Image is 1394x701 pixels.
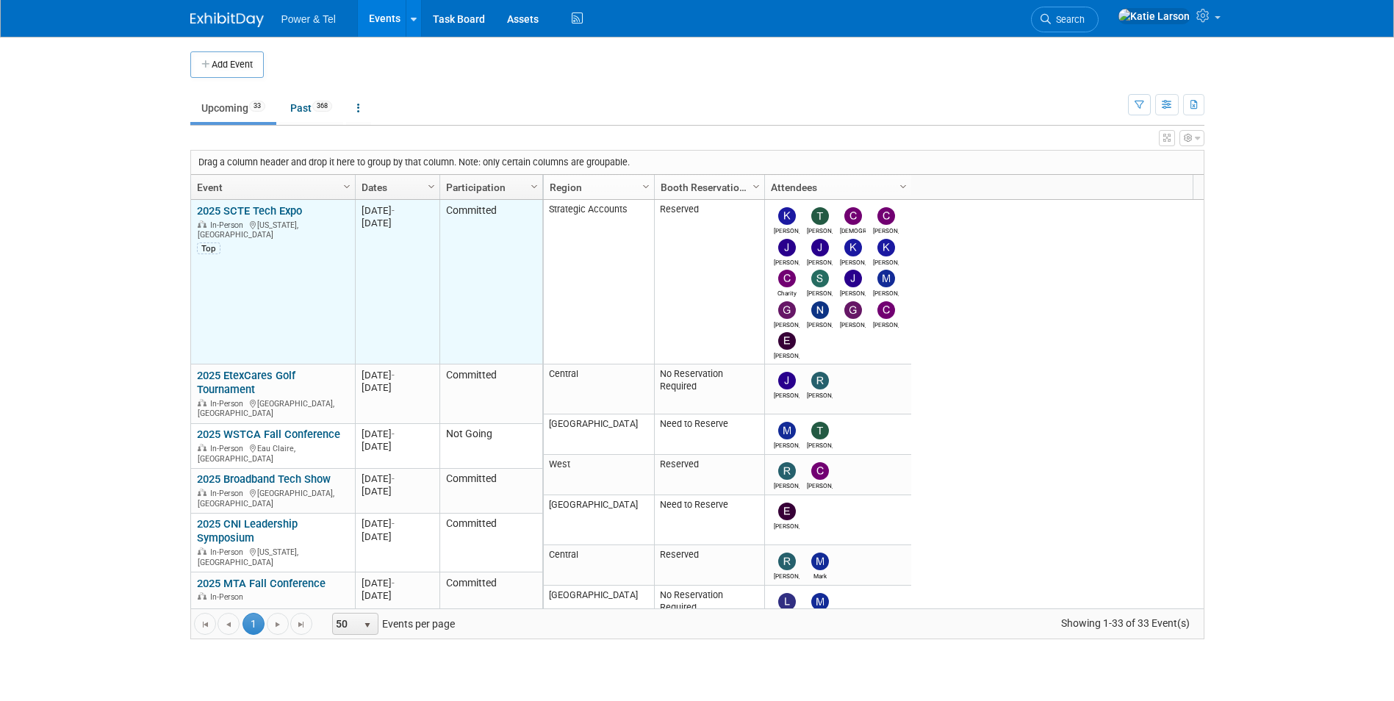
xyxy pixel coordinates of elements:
img: Michael Mackeben [811,593,829,611]
div: [DATE] [362,217,433,229]
a: 2025 SCTE Tech Expo [197,204,302,218]
span: Showing 1-33 of 33 Event(s) [1047,613,1203,633]
div: [GEOGRAPHIC_DATA], [GEOGRAPHIC_DATA] [197,397,348,419]
span: - [392,428,395,439]
img: Robin Mayne [778,462,796,480]
span: - [392,518,395,529]
div: [DATE] [362,589,433,602]
img: In-Person Event [198,489,206,496]
div: [DATE] [362,472,433,485]
img: Robert Zuzek [811,372,829,389]
a: Upcoming33 [190,94,276,122]
a: Event [197,175,345,200]
span: Go to the next page [272,619,284,630]
span: select [362,619,373,631]
td: Committed [439,364,542,423]
td: Need to Reserve [654,495,764,545]
div: [DATE] [362,531,433,543]
span: Column Settings [528,181,540,193]
span: In-Person [210,489,248,498]
td: [GEOGRAPHIC_DATA] [544,586,654,626]
span: Column Settings [425,181,437,193]
div: Kevin Stevens [840,256,866,266]
img: Ernesto Rivera [778,332,796,350]
div: [GEOGRAPHIC_DATA], [GEOGRAPHIC_DATA] [197,486,348,508]
img: Taylor Trewyn [811,422,829,439]
img: Gus Vasilakis [778,301,796,319]
div: Chris Anderson [873,319,899,328]
div: Gus Vasilakis [774,319,800,328]
img: Jeff Porter [844,270,862,287]
img: Kevin Wilkes [778,207,796,225]
img: Kevin Stevens [844,239,862,256]
div: Chad Smith [807,480,833,489]
a: Go to the last page [290,613,312,635]
img: Jon Schatz [811,239,829,256]
td: Central [544,364,654,414]
a: Go to the first page [194,613,216,635]
a: Go to the next page [267,613,289,635]
img: Edward Sudina [778,503,796,520]
span: Go to the last page [295,619,307,630]
div: Nate Derbyshire [807,319,833,328]
div: Top [197,242,220,254]
img: Greg Heard [844,301,862,319]
img: Scott Wisneski [811,270,829,287]
div: Mike Kruszewski [873,287,899,297]
span: 368 [312,101,332,112]
div: Robert Zuzek [807,389,833,399]
td: Reserved [654,455,764,495]
img: Kevin Heflin [877,239,895,256]
span: In-Person [210,592,248,602]
div: Mark Longtin [807,570,833,580]
td: Reserved [654,545,764,586]
div: Jerry Johnson [774,389,800,399]
div: [DATE] [362,577,433,589]
div: Robin Mayne [774,480,800,489]
span: - [392,473,395,484]
span: Power & Tel [281,13,336,25]
td: [GEOGRAPHIC_DATA] [544,495,654,545]
td: Committed [439,514,542,572]
div: Charity Deaton [774,287,800,297]
div: Tammy Pilkington [807,225,833,234]
div: [DATE] [362,204,433,217]
span: 50 [333,614,358,634]
span: Go to the previous page [223,619,234,630]
a: Column Settings [339,175,355,197]
a: Column Settings [423,175,439,197]
td: No Reservation Required [654,586,764,626]
a: Region [550,175,644,200]
td: Need to Reserve [654,414,764,455]
img: Michael Mackeben [778,422,796,439]
div: Edward Sudina [774,520,800,530]
div: Kevin Heflin [873,256,899,266]
a: 2025 Broadband Tech Show [197,472,331,486]
img: Mike Kruszewski [877,270,895,287]
img: In-Person Event [198,444,206,451]
img: Jesse Clark [778,239,796,256]
a: Participation [446,175,533,200]
a: 2025 EtexCares Golf Tournament [197,369,295,396]
a: Go to the previous page [218,613,240,635]
div: CHRISTEN Gowens [840,225,866,234]
img: Collins O'Toole [877,207,895,225]
a: Attendees [771,175,902,200]
td: [GEOGRAPHIC_DATA] [544,414,654,455]
td: Strategic Accounts [544,200,654,364]
div: Eau Claire, [GEOGRAPHIC_DATA] [197,442,348,464]
span: In-Person [210,399,248,409]
img: In-Person Event [198,592,206,600]
span: Column Settings [750,181,762,193]
a: Column Settings [638,175,654,197]
div: Michael Mackeben [774,439,800,449]
img: In-Person Event [198,220,206,228]
a: Booth Reservation Status [661,175,755,200]
div: [DATE] [362,440,433,453]
a: Search [1031,7,1099,32]
td: Not Going [439,424,542,469]
div: Taylor Trewyn [807,439,833,449]
div: Jesse Clark [774,256,800,266]
td: Committed [439,572,542,613]
div: Collins O'Toole [873,225,899,234]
